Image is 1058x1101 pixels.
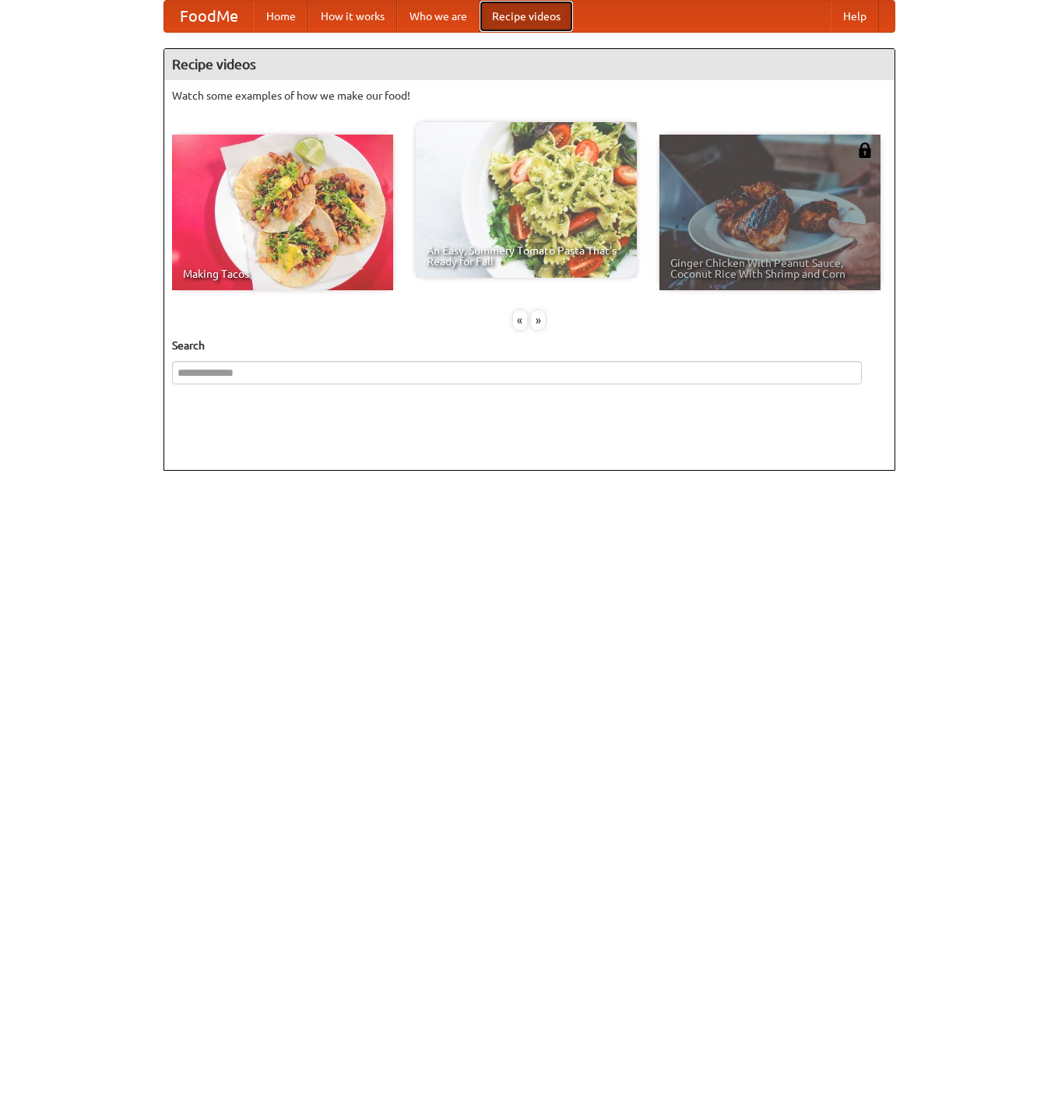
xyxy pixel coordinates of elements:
span: Making Tacos [183,268,382,279]
h4: Recipe videos [164,49,895,80]
div: » [531,310,545,330]
a: Who we are [397,1,480,32]
p: Watch some examples of how we make our food! [172,88,887,103]
div: « [513,310,527,330]
a: Recipe videos [480,1,573,32]
a: FoodMe [164,1,254,32]
a: Home [254,1,308,32]
a: Making Tacos [172,135,393,290]
h5: Search [172,338,887,353]
img: 483408.png [857,142,873,158]
a: How it works [308,1,397,32]
span: An Easy, Summery Tomato Pasta That's Ready for Fall [427,245,626,267]
a: An Easy, Summery Tomato Pasta That's Ready for Fall [416,122,637,278]
a: Help [831,1,879,32]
